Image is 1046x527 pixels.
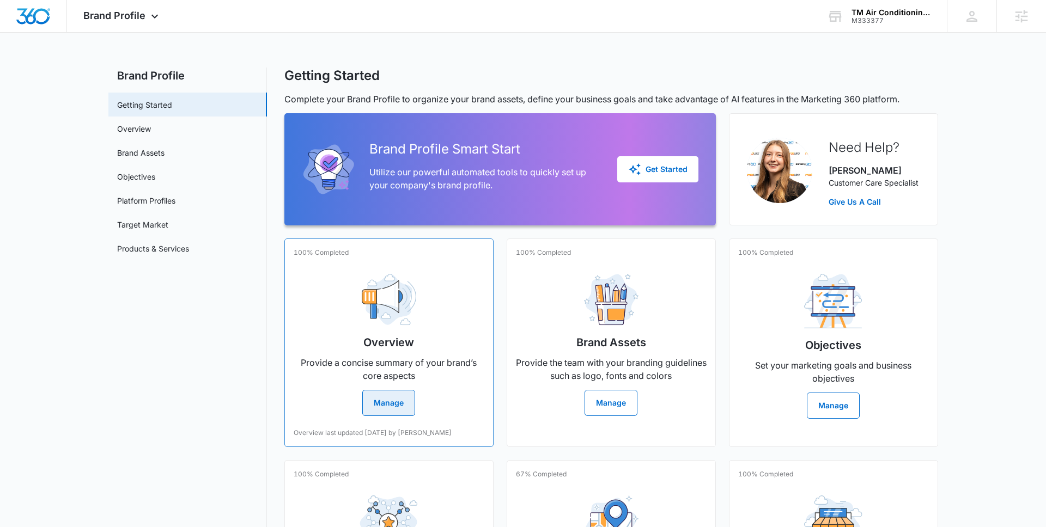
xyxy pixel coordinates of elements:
[829,177,919,188] p: Customer Care Specialist
[617,156,698,182] button: Get Started
[117,219,168,230] a: Target Market
[829,138,919,157] h2: Need Help?
[507,238,716,447] a: 100% CompletedBrand AssetsProvide the team with your branding guidelines such as logo, fonts and ...
[829,196,919,207] a: Give Us A Call
[117,123,151,134] a: Overview
[852,8,931,17] div: account name
[363,334,414,351] h2: Overview
[117,99,172,111] a: Getting Started
[369,139,600,159] h2: Brand Profile Smart Start
[738,469,793,479] p: 100% Completed
[807,393,860,419] button: Manage
[83,10,145,21] span: Brand Profile
[294,248,349,258] p: 100% Completed
[585,390,637,416] button: Manage
[117,171,155,182] a: Objectives
[362,390,415,416] button: Manage
[117,147,165,158] a: Brand Assets
[516,248,571,258] p: 100% Completed
[117,243,189,254] a: Products & Services
[729,238,938,447] a: 100% CompletedObjectivesSet your marketing goals and business objectivesManage
[829,164,919,177] p: [PERSON_NAME]
[108,68,267,84] h2: Brand Profile
[369,166,600,192] p: Utilize our powerful automated tools to quickly set up your company's brand profile.
[294,469,349,479] p: 100% Completed
[516,469,567,479] p: 67% Completed
[117,195,175,206] a: Platform Profiles
[852,17,931,24] div: account id
[294,356,484,382] p: Provide a concise summary of your brand’s core aspects
[516,356,707,382] p: Provide the team with your branding guidelines such as logo, fonts and colors
[284,93,938,106] p: Complete your Brand Profile to organize your brand assets, define your business goals and take ad...
[628,163,688,176] div: Get Started
[284,68,380,84] h1: Getting Started
[294,428,452,438] p: Overview last updated [DATE] by [PERSON_NAME]
[576,334,646,351] h2: Brand Assets
[738,359,929,385] p: Set your marketing goals and business objectives
[284,238,494,447] a: 100% CompletedOverviewProvide a concise summary of your brand’s core aspectsManageOverview last u...
[738,248,793,258] p: 100% Completed
[805,337,861,353] h2: Objectives
[747,138,812,203] img: Brianna McLatchie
